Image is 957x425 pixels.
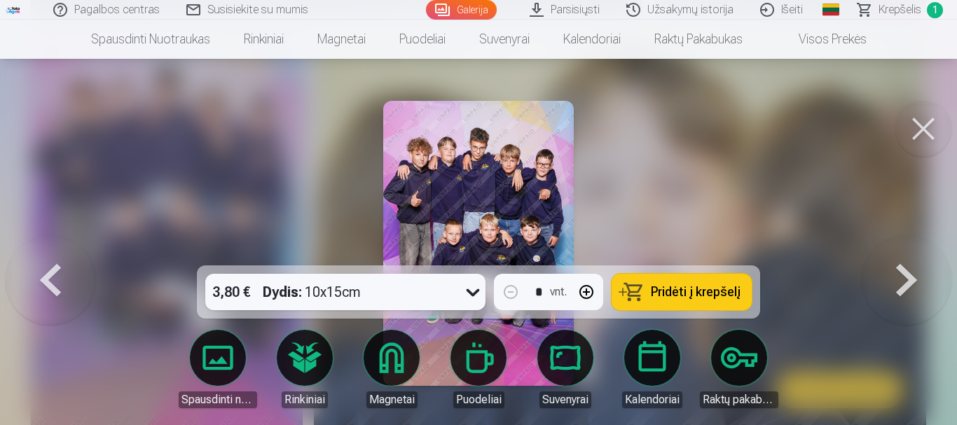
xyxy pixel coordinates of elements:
[759,20,883,59] a: Visos prekės
[179,391,257,408] div: Spausdinti nuotraukas
[638,20,759,59] a: Raktų pakabukas
[263,282,302,302] strong: Dydis :
[462,20,546,59] a: Suvenyrai
[613,330,691,408] a: Kalendoriai
[700,391,778,408] div: Raktų pakabukas
[539,391,591,408] div: Suvenyrai
[453,391,504,408] div: Puodeliai
[700,330,778,408] a: Raktų pakabukas
[301,20,383,59] a: Magnetai
[205,274,257,310] div: 3,80 €
[227,20,301,59] a: Rinkiniai
[879,1,921,18] span: Krepšelis
[6,6,21,14] img: /fa2
[612,274,752,310] button: Pridėti į krepšelį
[263,274,361,310] div: 10x15cm
[352,330,431,408] a: Magnetai
[550,284,567,300] div: vnt.
[366,391,418,408] div: Magnetai
[74,20,227,59] a: Spausdinti nuotraukas
[622,391,682,408] div: Kalendoriai
[282,391,328,408] div: Rinkiniai
[546,20,638,59] a: Kalendoriai
[383,20,462,59] a: Puodeliai
[266,330,344,408] a: Rinkiniai
[927,2,943,18] span: 1
[439,330,518,408] a: Puodeliai
[526,330,605,408] a: Suvenyrai
[179,330,257,408] a: Spausdinti nuotraukas
[651,286,741,298] span: Pridėti į krepšelį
